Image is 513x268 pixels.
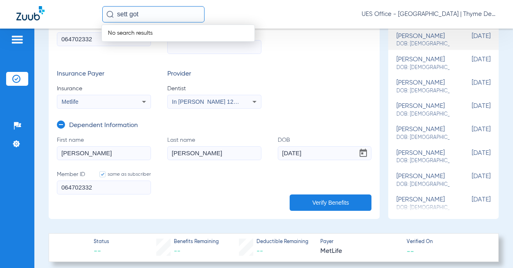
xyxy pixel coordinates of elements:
[396,134,450,141] span: DOB: [DEMOGRAPHIC_DATA]
[172,98,259,105] span: In [PERSON_NAME] 1205114618
[174,239,219,246] span: Benefits Remaining
[91,170,151,179] label: same as subscriber
[167,136,261,160] label: Last name
[57,181,151,194] input: Member IDsame as subscriber
[320,246,399,257] span: MetLife
[57,146,151,160] input: First name
[57,136,151,160] label: First name
[57,170,151,194] label: Member ID
[450,33,491,48] span: [DATE]
[450,56,491,71] span: [DATE]
[278,136,372,160] label: DOB
[396,111,450,118] span: DOB: [DEMOGRAPHIC_DATA]
[11,35,24,45] img: hamburger-icon
[407,247,414,255] span: --
[57,85,151,93] span: Insurance
[57,70,151,78] h3: Insurance Payer
[396,103,450,118] div: [PERSON_NAME]
[472,229,513,268] iframe: Chat Widget
[256,248,263,255] span: --
[167,85,261,93] span: Dentist
[396,196,450,211] div: [PERSON_NAME]
[57,22,151,54] label: Member ID
[450,173,491,188] span: [DATE]
[362,10,497,18] span: UES Office - [GEOGRAPHIC_DATA] | Thyme Dental Care
[450,103,491,118] span: [DATE]
[396,33,450,48] div: [PERSON_NAME]
[396,126,450,141] div: [PERSON_NAME]
[102,6,205,22] input: Search for patients
[94,246,109,257] span: --
[450,126,491,141] span: [DATE]
[16,6,45,20] img: Zuub Logo
[174,248,180,255] span: --
[94,239,109,246] span: Status
[69,122,138,130] h3: Dependent Information
[355,145,371,161] button: Open calendar
[450,79,491,94] span: [DATE]
[167,70,261,78] h3: Provider
[396,173,450,188] div: [PERSON_NAME]
[407,239,486,246] span: Verified On
[396,40,450,48] span: DOB: [DEMOGRAPHIC_DATA]
[450,150,491,165] span: [DATE]
[396,56,450,71] div: [PERSON_NAME]
[396,87,450,95] span: DOB: [DEMOGRAPHIC_DATA]
[396,150,450,165] div: [PERSON_NAME]
[396,157,450,165] span: DOB: [DEMOGRAPHIC_DATA]
[290,194,371,211] button: Verify Benefits
[106,11,114,18] img: Search Icon
[57,32,151,46] input: Member ID
[256,239,308,246] span: Deductible Remaining
[396,64,450,71] span: DOB: [DEMOGRAPHIC_DATA]
[320,239,399,246] span: Payer
[278,146,372,160] input: DOBOpen calendar
[450,196,491,211] span: [DATE]
[102,30,159,36] span: No search results
[396,181,450,188] span: DOB: [DEMOGRAPHIC_DATA]
[396,79,450,94] div: [PERSON_NAME]
[167,146,261,160] input: Last name
[62,98,79,105] span: Metlife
